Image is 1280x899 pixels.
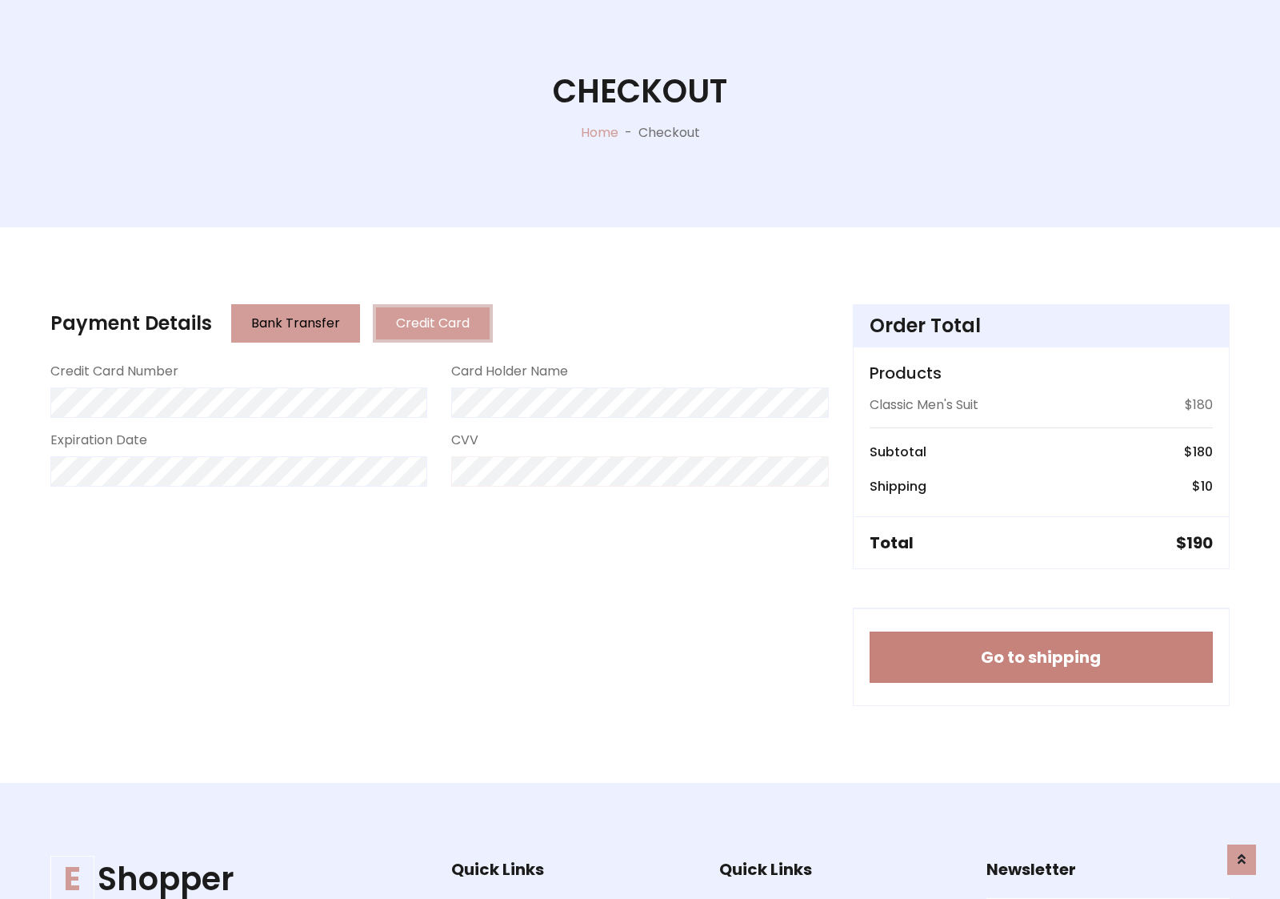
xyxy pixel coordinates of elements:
[581,123,618,142] a: Home
[1186,532,1213,554] span: 190
[1184,444,1213,460] h6: $
[719,860,962,879] h5: Quick Links
[870,632,1213,683] button: Go to shipping
[1176,533,1213,552] h5: $
[451,431,478,450] label: CVV
[1201,477,1213,496] span: 10
[451,860,694,879] h5: Quick Links
[638,123,700,142] p: Checkout
[870,479,926,494] h6: Shipping
[451,362,568,381] label: Card Holder Name
[373,304,493,343] button: Credit Card
[870,315,1213,338] h4: Order Total
[986,860,1230,879] h5: Newsletter
[1192,479,1213,494] h6: $
[870,444,926,460] h6: Subtotal
[50,860,401,898] a: EShopper
[50,362,178,381] label: Credit Card Number
[50,431,147,450] label: Expiration Date
[870,363,1213,383] h5: Products
[50,860,401,898] h1: Shopper
[50,312,212,335] h4: Payment Details
[231,304,360,343] button: Bank Transfer
[870,395,978,415] p: Classic Men's Suit
[553,72,727,110] h1: Checkout
[870,533,914,552] h5: Total
[618,123,638,142] p: -
[1185,395,1213,415] p: $180
[1193,443,1213,461] span: 180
